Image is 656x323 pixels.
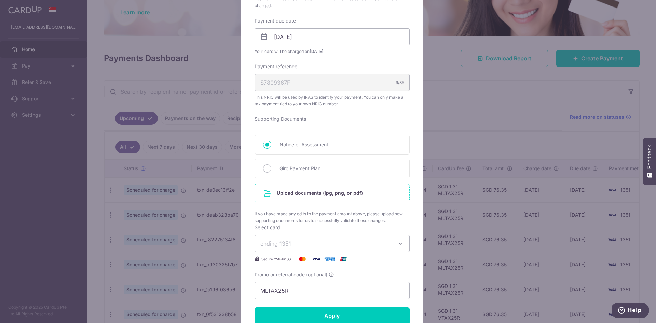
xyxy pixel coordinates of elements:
span: [DATE] [310,49,324,54]
span: Giro Payment Plan [279,164,401,173]
label: Payment reference [255,63,297,70]
input: DD / MM / YYYY [255,28,410,45]
button: Feedback - Show survey [643,138,656,185]
span: This NRIC will be used by IRAS to identify your payment. You can only make a tax payment tied to ... [255,94,410,107]
span: Your card will be charged on [255,48,410,55]
span: Secure 256-bit SSL [261,256,293,262]
span: ending 1351 [260,240,291,247]
label: Supporting Documents [255,116,306,122]
img: UnionPay [337,255,350,263]
img: Visa [309,255,323,263]
span: Notice of Assessment [279,141,401,149]
button: ending 1351 [255,235,410,252]
span: Promo or referral code (optional) [255,271,327,278]
span: If you have made any edits to the payment amount above, please upload new supporting documents fo... [255,210,410,224]
img: American Express [323,255,337,263]
iframe: Opens a widget where you can find more information [612,303,649,320]
label: Payment due date [255,17,296,24]
label: Select card [255,224,280,231]
img: Mastercard [296,255,309,263]
span: Feedback [646,145,653,169]
div: 9/35 [396,79,404,86]
div: Upload documents (jpg, png, or pdf) [255,184,410,202]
